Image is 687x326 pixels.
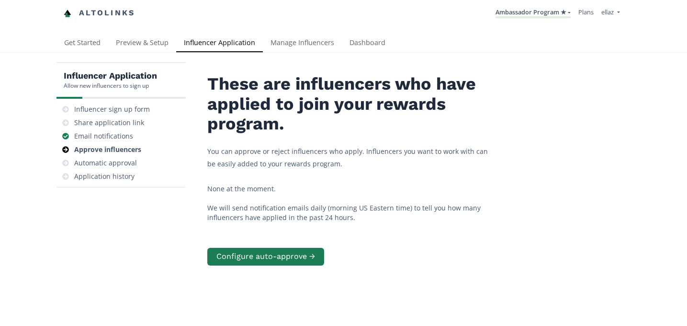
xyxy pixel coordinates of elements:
[578,8,594,16] a: Plans
[207,74,495,134] h2: These are influencers who have applied to join your rewards program.
[601,8,619,19] a: ellaz
[496,8,571,18] a: Ambassador Program ★
[342,34,393,53] a: Dashboard
[74,131,133,141] div: Email notifications
[74,145,141,154] div: Approve influencers
[74,118,144,128] div: Share application link
[74,105,150,114] div: Influencer sign up form
[74,158,137,168] div: Automatic approval
[108,34,176,53] a: Preview & Setup
[56,34,108,53] a: Get Started
[64,81,157,90] div: Allow new influencers to sign up
[207,184,495,222] div: None at the moment. We will send notification emails daily (morning US Eastern time) to tell you ...
[601,8,614,16] span: ellaz
[207,248,324,266] button: Configure auto-approve →
[64,10,71,17] img: favicon-32x32.png
[263,34,342,53] a: Manage Influencers
[74,172,135,181] div: Application history
[176,34,263,53] a: Influencer Application
[10,10,40,38] iframe: chat widget
[64,5,135,21] a: Altolinks
[207,145,495,169] p: You can approve or reject influencers who apply. Influencers you want to work with can be easily ...
[64,70,157,81] h5: Influencer Application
